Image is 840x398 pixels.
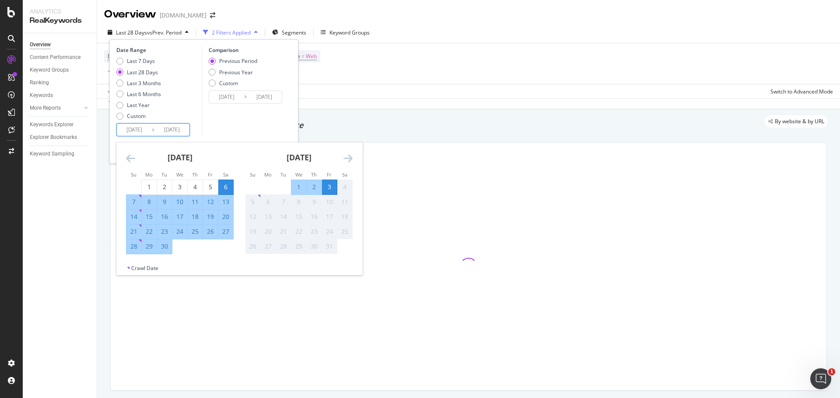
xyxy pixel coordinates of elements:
[157,224,172,239] td: Selected. Tuesday, September 23, 2025
[30,91,91,100] a: Keywords
[30,133,91,142] a: Explorer Bookmarks
[176,171,183,178] small: We
[276,242,291,251] div: 28
[245,239,261,254] td: Not available. Sunday, October 26, 2025
[219,80,238,87] div: Custom
[282,29,306,36] span: Segments
[157,212,172,221] div: 16
[203,212,218,221] div: 19
[126,194,142,209] td: Selected. Sunday, September 7, 2025
[291,227,306,236] div: 22
[322,194,337,209] td: Not available. Friday, October 10, 2025
[30,104,61,113] div: More Reports
[291,180,307,194] td: Selected. Wednesday, October 1, 2025
[188,212,203,221] div: 18
[30,133,77,142] div: Explorer Bookmarks
[203,194,218,209] td: Selected. Friday, September 12, 2025
[142,227,157,236] div: 22
[172,183,187,191] div: 3
[301,52,304,60] span: =
[209,69,257,76] div: Previous Year
[142,212,157,221] div: 15
[126,209,142,224] td: Selected. Sunday, September 14, 2025
[30,78,49,87] div: Ranking
[291,239,307,254] td: Not available. Wednesday, October 29, 2025
[168,152,192,163] strong: [DATE]
[208,171,213,178] small: Fr
[765,115,828,128] div: legacy label
[30,104,82,113] a: More Reports
[142,242,157,251] div: 29
[172,212,187,221] div: 17
[261,212,276,221] div: 13
[30,66,69,75] div: Keyword Groups
[337,194,353,209] td: Not available. Saturday, October 11, 2025
[147,29,182,36] span: vs Prev. Period
[322,242,337,251] div: 31
[307,212,322,221] div: 16
[157,197,172,206] div: 9
[209,80,257,87] div: Custom
[770,88,833,95] div: Switch to Advanced Mode
[245,227,260,236] div: 19
[30,40,51,49] div: Overview
[209,91,244,103] input: Start Date
[307,180,322,194] td: Selected. Thursday, October 2, 2025
[116,69,161,76] div: Last 28 Days
[218,224,234,239] td: Selected. Saturday, September 27, 2025
[116,46,199,54] div: Date Range
[322,183,337,191] div: 3
[127,112,146,120] div: Custom
[307,227,322,236] div: 23
[327,171,332,178] small: Fr
[810,368,831,389] iframe: Intercom live chat
[218,180,234,194] td: Selected as start date. Saturday, September 6, 2025
[126,239,142,254] td: Selected. Sunday, September 28, 2025
[203,224,218,239] td: Selected. Friday, September 26, 2025
[142,180,157,194] td: Choose Monday, September 1, 2025 as your check-in date. It’s available.
[250,171,255,178] small: Su
[291,212,306,221] div: 15
[30,91,53,100] div: Keywords
[343,153,353,164] div: Move forward to switch to the next month.
[322,239,337,254] td: Not available. Friday, October 31, 2025
[188,227,203,236] div: 25
[245,242,260,251] div: 26
[337,209,353,224] td: Not available. Saturday, October 18, 2025
[30,120,91,129] a: Keywords Explorer
[767,84,833,98] button: Switch to Advanced Mode
[218,209,234,224] td: Selected. Saturday, September 20, 2025
[245,194,261,209] td: Not available. Sunday, October 5, 2025
[145,171,153,178] small: Mo
[307,194,322,209] td: Not available. Thursday, October 9, 2025
[116,142,362,264] div: Calendar
[261,242,276,251] div: 27
[160,11,206,20] div: [DOMAIN_NAME]
[142,194,157,209] td: Selected. Monday, September 8, 2025
[30,7,90,16] div: Analytics
[172,197,187,206] div: 10
[30,149,91,159] a: Keyword Sampling
[126,212,141,221] div: 14
[261,227,276,236] div: 20
[291,197,306,206] div: 8
[126,224,142,239] td: Selected. Sunday, September 21, 2025
[210,12,215,18] div: arrow-right-arrow-left
[172,180,188,194] td: Choose Wednesday, September 3, 2025 as your check-in date. It’s available.
[291,183,306,191] div: 1
[157,180,172,194] td: Choose Tuesday, September 2, 2025 as your check-in date. It’s available.
[287,152,311,163] strong: [DATE]
[307,239,322,254] td: Not available. Thursday, October 30, 2025
[276,194,291,209] td: Not available. Tuesday, October 7, 2025
[280,171,286,178] small: Tu
[157,242,172,251] div: 30
[30,149,74,159] div: Keyword Sampling
[261,209,276,224] td: Not available. Monday, October 13, 2025
[219,57,257,65] div: Previous Period
[127,80,161,87] div: Last 3 Months
[317,25,373,39] button: Keyword Groups
[269,25,310,39] button: Segments
[116,29,147,36] span: Last 28 Days
[157,183,172,191] div: 2
[203,183,218,191] div: 5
